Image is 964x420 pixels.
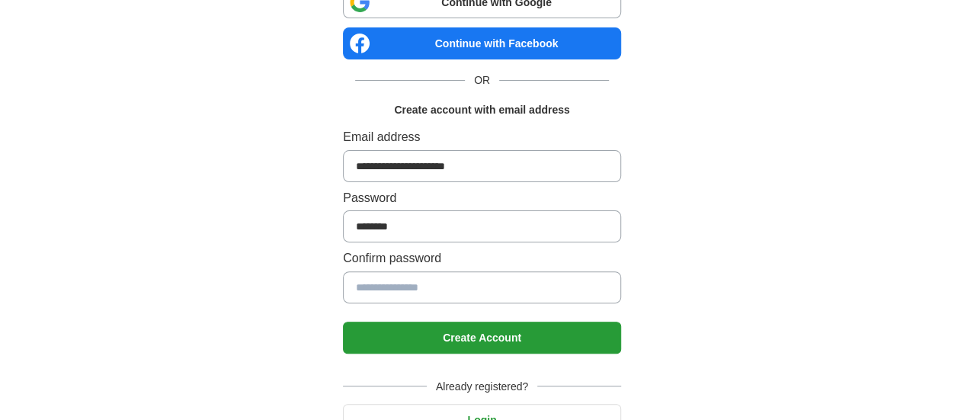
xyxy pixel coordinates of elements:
[343,127,621,147] label: Email address
[343,322,621,354] button: Create Account
[465,72,499,88] span: OR
[343,248,621,268] label: Confirm password
[427,378,537,395] span: Already registered?
[394,101,569,118] h1: Create account with email address
[343,27,621,59] a: Continue with Facebook
[343,188,621,208] label: Password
